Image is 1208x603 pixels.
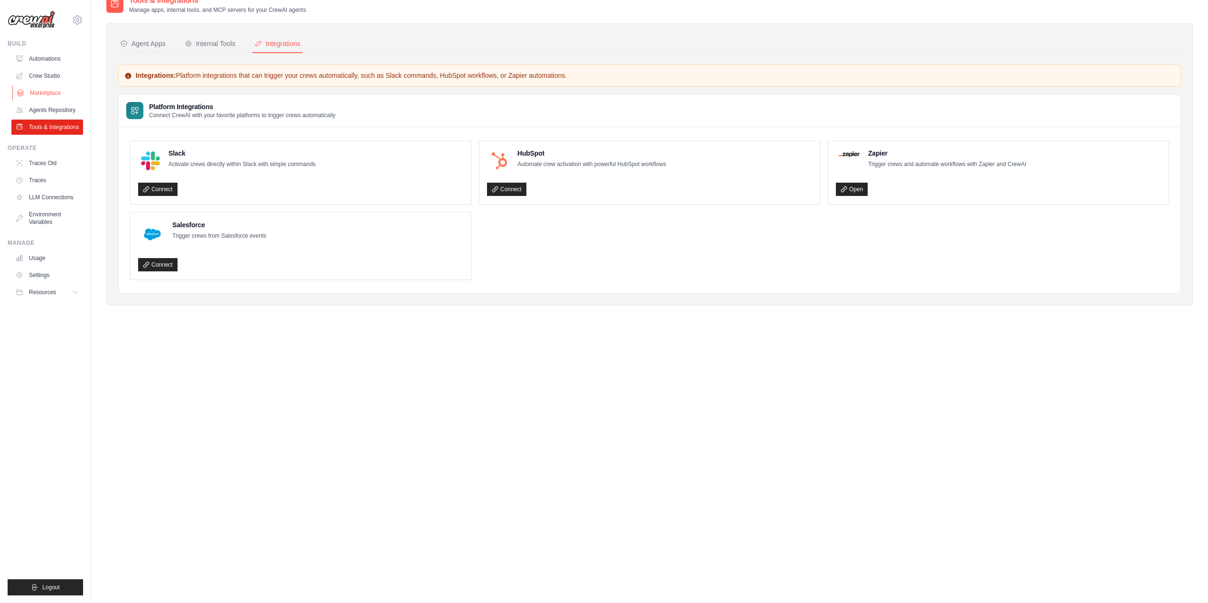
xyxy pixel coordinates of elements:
img: Slack Logo [141,151,160,170]
p: Activate crews directly within Slack with simple commands [169,160,316,169]
h4: Salesforce [172,220,266,230]
p: Trigger crews from Salesforce events [172,232,266,241]
a: Agents Repository [11,102,83,118]
strong: Integrations: [136,72,176,79]
img: HubSpot Logo [490,151,509,170]
div: Internal Tools [185,39,235,48]
a: Traces [11,173,83,188]
a: Connect [138,183,178,196]
p: Connect CrewAI with your favorite platforms to trigger crews automatically [149,111,336,119]
p: Trigger crews and automate workflows with Zapier and CrewAI [868,160,1026,169]
div: Integrations [254,39,300,48]
button: Resources [11,285,83,300]
h4: HubSpot [517,148,666,158]
div: Operate [8,144,83,152]
img: Zapier Logo [839,151,860,157]
p: Platform integrations that can trigger your crews automatically, such as Slack commands, HubSpot ... [124,71,1175,80]
span: Resources [29,288,56,296]
button: Integrations [253,35,302,53]
p: Automate crew activation with powerful HubSpot workflows [517,160,666,169]
img: Logo [8,11,55,29]
a: Tools & Integrations [11,120,83,135]
a: LLM Connections [11,190,83,205]
h3: Platform Integrations [149,102,336,111]
a: Environment Variables [11,207,83,230]
a: Connect [487,183,526,196]
a: Open [836,183,868,196]
button: Internal Tools [183,35,237,53]
a: Traces Old [11,156,83,171]
a: Settings [11,268,83,283]
h4: Zapier [868,148,1026,158]
p: Manage apps, internal tools, and MCP servers for your CrewAI agents [129,6,306,14]
a: Automations [11,51,83,66]
div: Agent Apps [120,39,166,48]
a: Crew Studio [11,68,83,83]
div: Build [8,40,83,47]
div: Manage [8,239,83,247]
button: Logout [8,579,83,595]
a: Marketplace [12,85,84,101]
h4: Slack [169,148,316,158]
span: Logout [42,584,60,591]
button: Agent Apps [118,35,168,53]
a: Connect [138,258,178,271]
img: Salesforce Logo [141,223,164,246]
a: Usage [11,250,83,266]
